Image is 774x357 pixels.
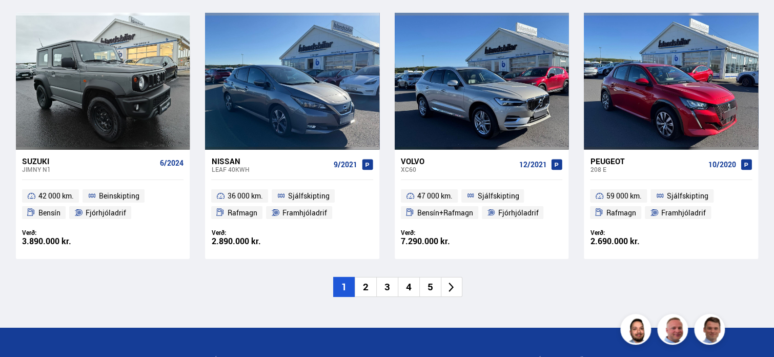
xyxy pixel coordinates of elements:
span: Rafmagn [228,207,257,219]
div: Leaf 40KWH [211,166,329,173]
span: 47 000 km. [417,190,453,202]
span: 10/2020 [708,161,736,169]
a: Nissan Leaf 40KWH 9/2021 36 000 km. Sjálfskipting Rafmagn Framhjóladrif Verð: 2.890.000 kr. [205,150,379,260]
div: 7.290.000 kr. [401,237,482,246]
div: 3.890.000 kr. [22,237,103,246]
li: 3 [376,277,398,297]
span: Framhjóladrif [282,207,327,219]
span: Fjórhjóladrif [86,207,126,219]
div: Suzuki [22,156,156,166]
div: Nissan [211,156,329,166]
span: Bensín [38,207,60,219]
span: 36 000 km. [228,190,263,202]
li: 4 [398,277,419,297]
div: Verð: [401,229,482,236]
div: Verð: [211,229,292,236]
div: 2.890.000 kr. [211,237,292,246]
span: 59 000 km. [606,190,642,202]
div: 208 E [590,166,704,173]
div: 2.690.000 kr. [590,237,671,246]
div: Verð: [590,229,671,236]
img: FbJEzSuNWCJXmdc-.webp [696,315,726,346]
img: nhp88E3Fdnt1Opn2.png [622,315,653,346]
span: Fjórhjóladrif [498,207,538,219]
span: Rafmagn [606,207,636,219]
span: Framhjóladrif [661,207,706,219]
span: Sjálfskipting [667,190,708,202]
a: Suzuki Jimny N1 6/2024 42 000 km. Beinskipting Bensín Fjórhjóladrif Verð: 3.890.000 kr. [16,150,190,260]
span: Bensín+Rafmagn [417,207,473,219]
div: Volvo [401,156,515,166]
span: 6/2024 [160,159,184,167]
a: Volvo XC60 12/2021 47 000 km. Sjálfskipting Bensín+Rafmagn Fjórhjóladrif Verð: 7.290.000 kr. [395,150,568,260]
li: 5 [419,277,441,297]
div: Verð: [22,229,103,236]
span: Sjálfskipting [477,190,519,202]
div: Peugeot [590,156,704,166]
span: Sjálfskipting [288,190,330,202]
button: Opna LiveChat spjallviðmót [8,4,39,35]
li: 1 [333,277,355,297]
div: Jimny N1 [22,166,156,173]
li: 2 [355,277,376,297]
a: Peugeot 208 E 10/2020 59 000 km. Sjálfskipting Rafmagn Framhjóladrif Verð: 2.690.000 kr. [584,150,758,260]
span: 42 000 km. [38,190,74,202]
span: Beinskipting [99,190,139,202]
div: XC60 [401,166,515,173]
span: 12/2021 [519,161,546,169]
img: siFngHWaQ9KaOqBr.png [659,315,689,346]
span: 9/2021 [334,161,357,169]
